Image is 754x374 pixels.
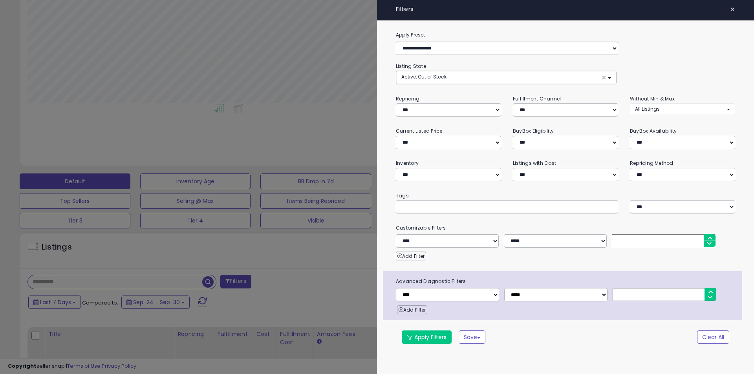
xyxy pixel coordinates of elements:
small: BuyBox Eligibility [513,128,554,134]
span: All Listings [635,106,660,112]
h4: Filters [396,6,735,13]
small: Customizable Filters [390,224,741,232]
small: Listing State [396,63,426,69]
small: Tags [390,192,741,200]
small: BuyBox Availability [630,128,677,134]
small: Inventory [396,160,419,166]
small: Fulfillment Channel [513,95,561,102]
span: × [730,4,735,15]
button: Add Filter [397,305,427,315]
button: Active, Out of Stock × [396,71,616,84]
label: Apply Preset: [390,31,741,39]
button: × [727,4,738,15]
small: Without Min & Max [630,95,675,102]
span: × [601,73,606,82]
small: Current Listed Price [396,128,442,134]
button: Apply Filters [402,330,452,344]
button: Add Filter [396,252,426,261]
small: Repricing Method [630,160,673,166]
button: All Listings [630,103,735,115]
span: Advanced Diagnostic Filters [390,277,742,286]
button: Save [459,330,485,344]
button: Clear All [697,330,729,344]
small: Listings with Cost [513,160,556,166]
small: Repricing [396,95,419,102]
span: Active, Out of Stock [401,73,447,80]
